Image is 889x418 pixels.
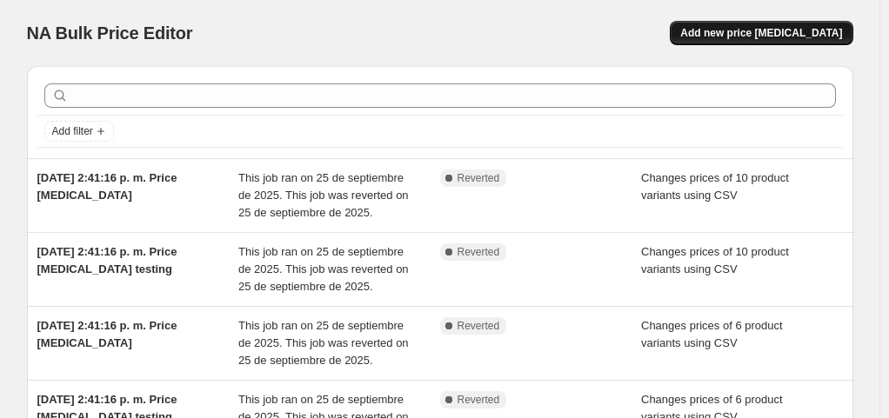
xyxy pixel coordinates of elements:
[52,124,93,138] span: Add filter
[37,245,177,275] span: [DATE] 2:41:16 p. m. Price [MEDICAL_DATA] testing
[238,245,409,293] span: This job ran on 25 de septiembre de 2025. This job was reverted on 25 de septiembre de 2025.
[670,21,852,45] button: Add new price [MEDICAL_DATA]
[641,319,783,349] span: Changes prices of 6 product variants using CSV
[680,26,842,40] span: Add new price [MEDICAL_DATA]
[27,23,193,43] span: NA Bulk Price Editor
[458,245,500,259] span: Reverted
[458,171,500,185] span: Reverted
[37,171,177,202] span: [DATE] 2:41:16 p. m. Price [MEDICAL_DATA]
[238,171,409,219] span: This job ran on 25 de septiembre de 2025. This job was reverted on 25 de septiembre de 2025.
[641,171,789,202] span: Changes prices of 10 product variants using CSV
[641,245,789,275] span: Changes prices of 10 product variants using CSV
[458,319,500,333] span: Reverted
[238,319,409,367] span: This job ran on 25 de septiembre de 2025. This job was reverted on 25 de septiembre de 2025.
[37,319,177,349] span: [DATE] 2:41:16 p. m. Price [MEDICAL_DATA]
[458,393,500,407] span: Reverted
[44,121,114,142] button: Add filter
